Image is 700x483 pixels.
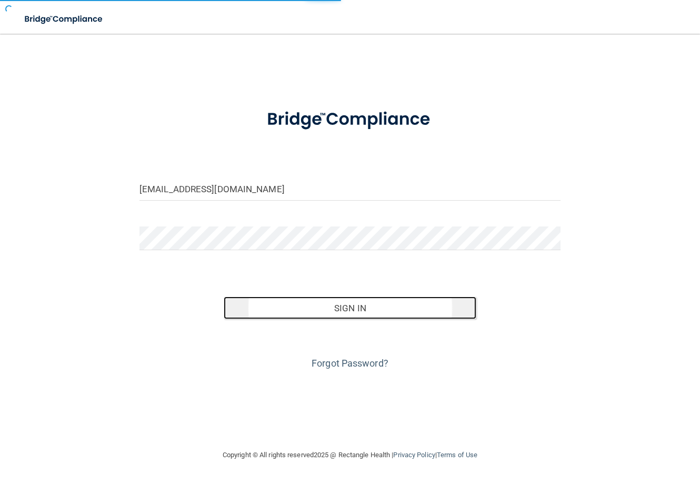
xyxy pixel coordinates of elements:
a: Terms of Use [437,451,477,459]
div: Copyright © All rights reserved 2025 @ Rectangle Health | | [158,438,542,472]
a: Forgot Password? [312,358,388,369]
iframe: Drift Widget Chat Controller [518,408,687,450]
button: Sign In [224,297,476,320]
img: bridge_compliance_login_screen.278c3ca4.svg [249,97,452,142]
img: bridge_compliance_login_screen.278c3ca4.svg [16,8,113,30]
a: Privacy Policy [393,451,435,459]
input: Email [139,177,561,201]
